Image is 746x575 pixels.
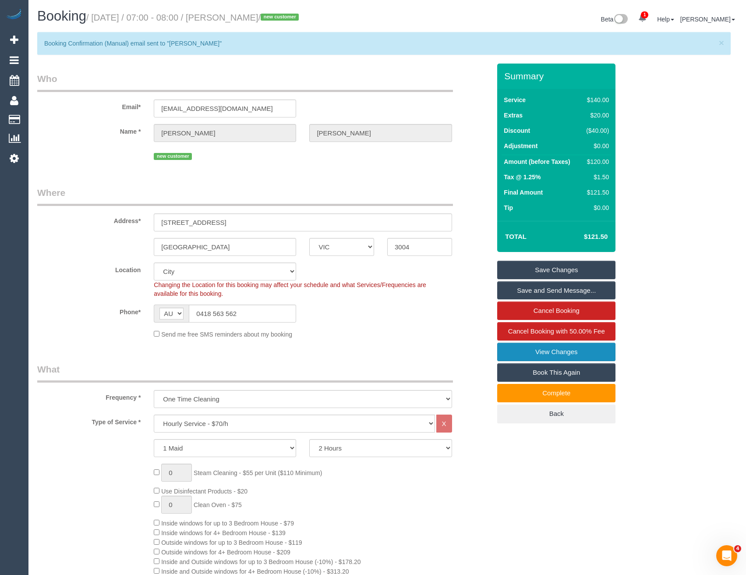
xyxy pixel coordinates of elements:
[309,124,452,142] input: Last Name*
[31,99,147,111] label: Email*
[497,322,615,341] a: Cancel Booking with 50.00% Fee
[716,545,737,566] iframe: Intercom live chat
[497,302,615,320] a: Cancel Booking
[504,126,530,135] label: Discount
[504,203,513,212] label: Tip
[583,203,609,212] div: $0.00
[504,142,537,150] label: Adjustment
[680,16,735,23] a: [PERSON_NAME]
[86,13,301,22] small: / [DATE] / 07:00 - 08:00 / [PERSON_NAME]
[497,384,615,402] a: Complete
[719,38,724,48] span: ×
[37,186,453,206] legend: Where
[37,8,86,24] span: Booking
[194,469,322,476] span: Steam Cleaning - $55 per Unit ($110 Minimum)
[44,39,715,48] p: Booking Confirmation (Manual) email sent to "[PERSON_NAME]"
[154,153,192,160] span: new customer
[497,343,615,361] a: View Changes
[161,520,294,527] span: Inside windows for up to 3 Bedroom House - $79
[497,405,615,423] a: Back
[154,238,296,256] input: Suburb*
[31,263,147,274] label: Location
[497,261,615,279] a: Save Changes
[31,213,147,225] label: Address*
[189,305,296,323] input: Phone*
[37,72,453,92] legend: Who
[583,173,609,181] div: $1.50
[634,9,651,28] a: 1
[31,390,147,402] label: Frequency *
[161,331,292,338] span: Send me free SMS reminders about my booking
[497,281,615,300] a: Save and Send Message...
[508,327,605,335] span: Cancel Booking with 50.00% Fee
[657,16,674,23] a: Help
[154,99,296,117] input: Email*
[161,539,302,546] span: Outside windows for up to 3 Bedroom House - $119
[161,558,361,565] span: Inside and Outside windows for up to 3 Bedroom House (-10%) - $178.20
[504,157,570,166] label: Amount (before Taxes)
[387,238,452,256] input: Post Code*
[161,568,349,575] span: Inside and Outside windows for 4+ Bedroom House (-10%) - $313.20
[504,96,526,104] label: Service
[31,305,147,316] label: Phone*
[504,111,523,120] label: Extras
[558,233,608,241] h4: $121.50
[31,415,147,426] label: Type of Service *
[261,14,299,21] span: new customer
[504,173,541,181] label: Tax @ 1.25%
[154,124,296,142] input: First Name*
[583,96,609,104] div: $140.00
[37,363,453,383] legend: What
[505,233,527,240] strong: Total
[504,71,611,81] h3: Summary
[258,13,302,22] span: /
[641,11,648,18] span: 1
[31,124,147,136] label: Name *
[194,501,242,508] span: Clean Oven - $75
[583,111,609,120] div: $20.00
[161,549,290,556] span: Outside windows for 4+ Bedroom House - $209
[601,16,628,23] a: Beta
[613,14,628,25] img: New interface
[504,188,543,197] label: Final Amount
[583,157,609,166] div: $120.00
[497,363,615,382] a: Book This Again
[5,9,23,21] img: Automaid Logo
[734,545,741,552] span: 4
[161,529,286,536] span: Inside windows for 4+ Bedroom House - $139
[154,281,426,297] span: Changing the Location for this booking may affect your schedule and what Services/Frequencies are...
[161,488,247,495] span: Use Disinfectant Products - $20
[583,142,609,150] div: $0.00
[583,188,609,197] div: $121.50
[583,126,609,135] div: ($40.00)
[719,38,724,47] button: Close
